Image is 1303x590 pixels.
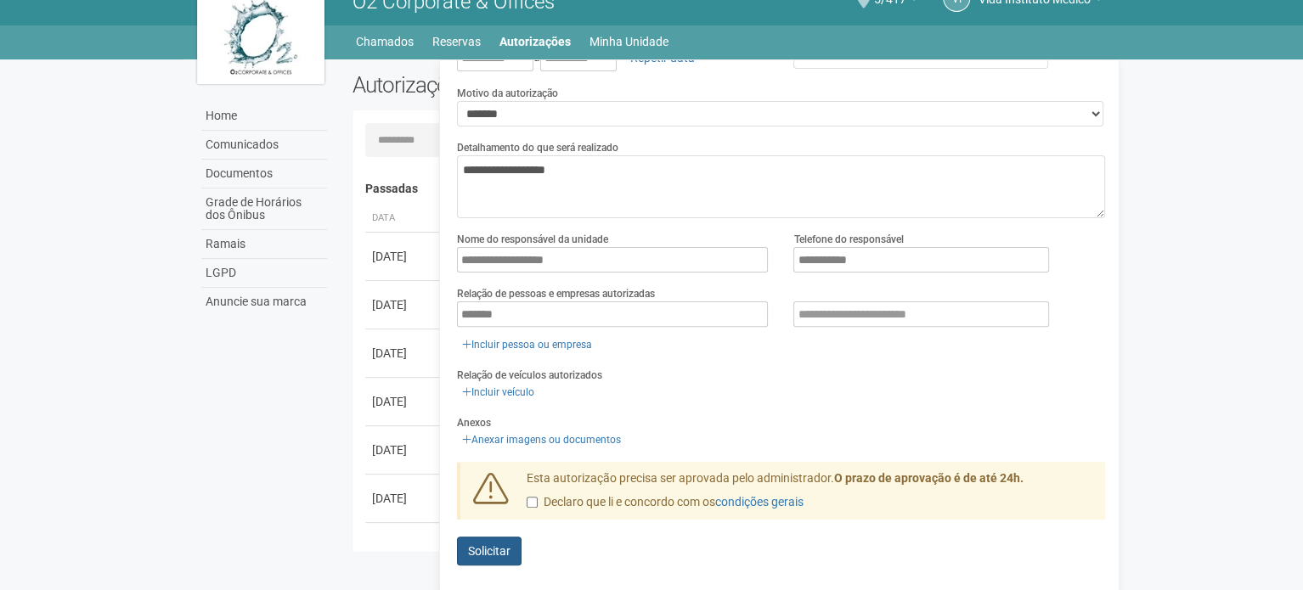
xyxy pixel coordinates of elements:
[457,383,539,402] a: Incluir veículo
[834,471,1024,485] strong: O prazo de aprovação é de até 24h.
[201,259,327,288] a: LGPD
[457,86,558,101] label: Motivo da autorização
[457,335,597,354] a: Incluir pessoa ou empresa
[457,415,491,430] label: Anexos
[457,140,618,155] label: Detalhamento do que será realizado
[457,232,608,247] label: Nome do responsável da unidade
[365,205,442,233] th: Data
[514,470,1105,520] div: Esta autorização precisa ser aprovada pelo administrador.
[372,441,435,458] div: [DATE]
[201,288,327,316] a: Anuncie sua marca
[715,495,804,509] a: condições gerais
[499,30,571,53] a: Autorizações
[372,296,435,313] div: [DATE]
[457,430,626,449] a: Anexar imagens ou documentos
[793,232,903,247] label: Telefone do responsável
[353,72,716,98] h2: Autorizações
[457,286,655,301] label: Relação de pessoas e empresas autorizadas
[201,188,327,230] a: Grade de Horários dos Ônibus
[527,497,538,508] input: Declaro que li e concordo com oscondições gerais
[468,544,510,558] span: Solicitar
[372,248,435,265] div: [DATE]
[201,102,327,131] a: Home
[201,131,327,160] a: Comunicados
[527,494,804,511] label: Declaro que li e concordo com os
[589,30,668,53] a: Minha Unidade
[365,183,1093,195] h4: Passadas
[457,368,602,383] label: Relação de veículos autorizados
[372,345,435,362] div: [DATE]
[372,538,435,555] div: [DATE]
[372,490,435,507] div: [DATE]
[457,537,522,565] button: Solicitar
[372,393,435,410] div: [DATE]
[201,160,327,188] a: Documentos
[356,30,414,53] a: Chamados
[432,30,481,53] a: Reservas
[201,230,327,259] a: Ramais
